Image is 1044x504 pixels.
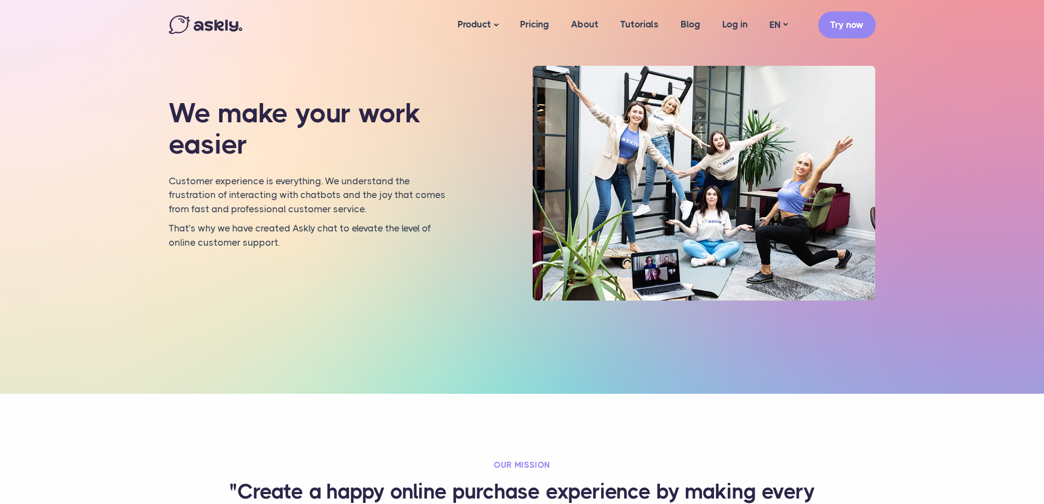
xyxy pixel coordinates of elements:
h2: Our mission [229,460,815,471]
h1: We make your work easier [169,98,450,161]
img: Askly [169,15,242,34]
a: Try now [818,12,876,38]
a: Log in [711,3,758,46]
p: That’s why we have created Askly chat to elevate the level of online customer support. [169,222,450,250]
a: About [560,3,609,46]
a: Product [447,3,509,47]
a: Blog [670,3,711,46]
a: EN [758,17,798,33]
a: Pricing [509,3,560,46]
p: Customer experience is everything. We understand the frustration of interacting with chatbots and... [169,174,450,217]
a: Tutorials [609,3,670,46]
